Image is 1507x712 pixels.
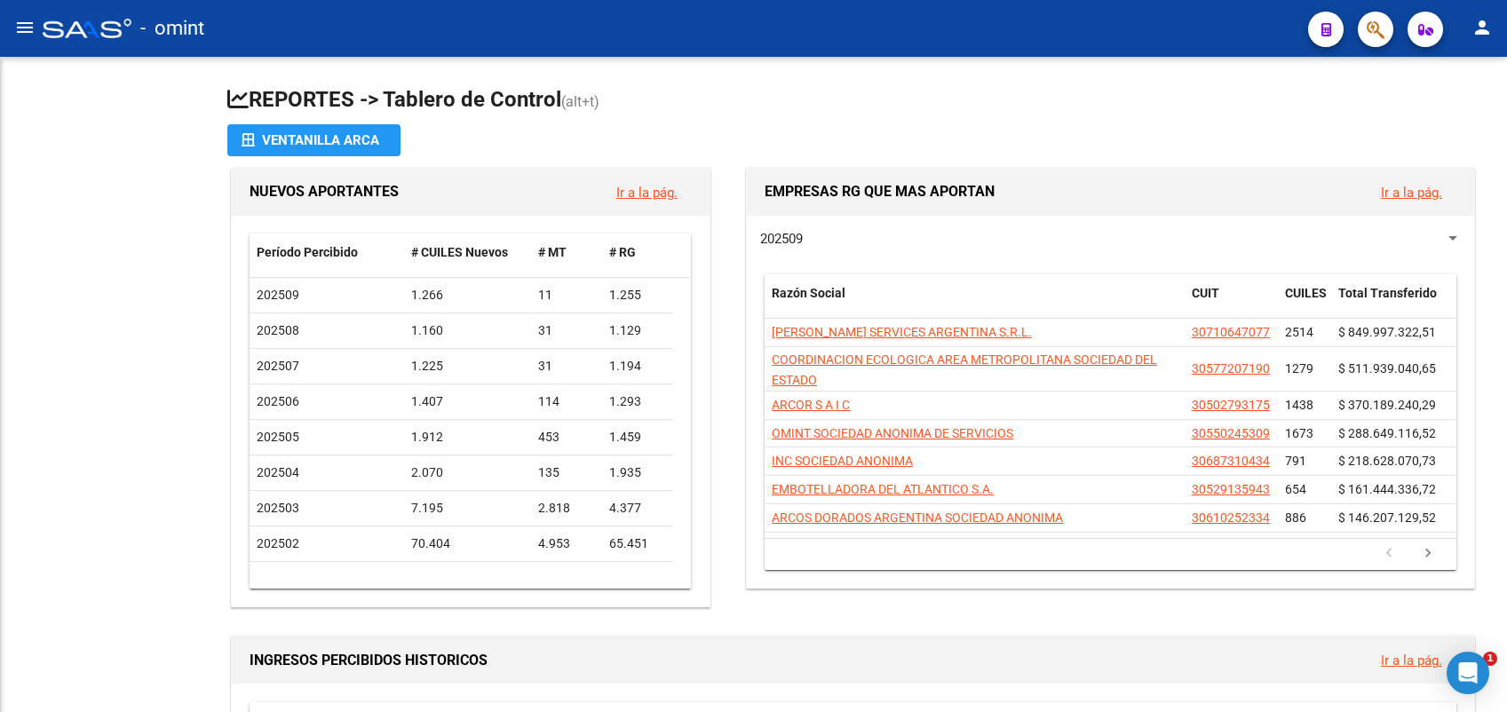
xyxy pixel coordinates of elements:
span: INC SOCIEDAD ANONIMA [772,454,913,468]
div: Open Intercom Messenger [1447,652,1489,694]
div: 1.459 [609,427,666,447]
div: 1.935 [609,463,666,483]
span: $ 288.649.116,52 [1338,426,1436,440]
span: NUEVOS APORTANTES [250,183,399,200]
span: 202508 [257,323,299,337]
datatable-header-cell: Período Percibido [250,233,404,272]
span: ARCOS DORADOS ARGENTINA SOCIEDAD ANONIMA [772,510,1063,525]
div: 2.070 [411,463,525,483]
span: 202507 [257,359,299,373]
span: $ 161.444.336,72 [1338,482,1436,496]
div: 7.195 [411,498,525,518]
div: 135 [538,463,595,483]
datatable-header-cell: Razón Social [765,274,1185,333]
div: 1.225 [411,356,525,376]
div: 1.293 [609,392,666,412]
mat-icon: menu [14,17,36,38]
span: CUILES [1285,286,1327,300]
div: 1.129 [609,320,666,341]
span: $ 146.207.129,52 [1338,510,1436,525]
div: 31 [538,356,595,376]
span: 886 [1285,510,1306,525]
a: Ir a la pág. [1381,185,1442,201]
span: 202502 [257,536,299,550]
datatable-header-cell: # MT [531,233,602,272]
span: - omint [140,9,204,48]
span: 30687310434 [1192,454,1270,468]
span: EMPRESAS RG QUE MAS APORTAN [765,183,995,200]
button: Ir a la pág. [1367,644,1456,676]
span: Razón Social [772,286,845,300]
span: [PERSON_NAME] SERVICES ARGENTINA S.R.L. [772,325,1032,339]
button: Ir a la pág. [602,176,692,209]
span: 30577207190 [1192,361,1270,376]
h1: REPORTES -> Tablero de Control [227,85,1479,116]
span: # RG [609,245,636,259]
span: Período Percibido [257,245,358,259]
div: 2.818 [538,498,595,518]
mat-icon: person [1471,17,1493,38]
a: go to next page [1411,544,1445,564]
span: $ 511.939.040,65 [1338,361,1436,376]
div: 4.377 [609,498,666,518]
span: $ 849.997.322,51 [1338,325,1436,339]
datatable-header-cell: CUILES [1278,274,1331,333]
button: Ventanilla ARCA [227,124,401,156]
span: EMBOTELLADORA DEL ATLANTICO S.A. [772,482,994,496]
span: # CUILES Nuevos [411,245,508,259]
span: 791 [1285,454,1306,468]
span: Total Transferido [1338,286,1437,300]
div: 70.404 [411,534,525,554]
div: 1.255 [609,285,666,305]
span: 654 [1285,482,1306,496]
button: Ir a la pág. [1367,176,1456,209]
datatable-header-cell: # CUILES Nuevos [404,233,532,272]
span: 30529135943 [1192,482,1270,496]
div: 1.160 [411,320,525,341]
span: CUIT [1192,286,1219,300]
span: 1279 [1285,361,1313,376]
a: Ir a la pág. [1381,653,1442,668]
a: go to previous page [1372,544,1406,564]
span: OMINT SOCIEDAD ANONIMA DE SERVICIOS [772,426,1013,440]
a: Ir a la pág. [616,185,678,201]
span: 30502793175 [1192,398,1270,412]
div: 1.266 [411,285,525,305]
span: $ 218.628.070,73 [1338,454,1436,468]
span: ARCOR S A I C [772,398,850,412]
span: INGRESOS PERCIBIDOS HISTORICOS [250,652,488,668]
span: # MT [538,245,567,259]
div: 1.407 [411,392,525,412]
span: 30610252334 [1192,510,1270,525]
span: 1673 [1285,426,1313,440]
div: 11 [538,285,595,305]
span: 202504 [257,465,299,479]
div: Ventanilla ARCA [242,124,386,156]
div: 31 [538,320,595,341]
span: 1 [1483,652,1497,666]
span: 202503 [257,501,299,515]
div: 453 [538,427,595,447]
span: 202509 [257,288,299,302]
div: 114 [538,392,595,412]
div: 1.912 [411,427,525,447]
span: 202506 [257,394,299,408]
datatable-header-cell: # RG [602,233,673,272]
span: (alt+t) [561,93,599,110]
datatable-header-cell: CUIT [1185,274,1278,333]
span: 2514 [1285,325,1313,339]
span: 30550245309 [1192,426,1270,440]
datatable-header-cell: Total Transferido [1331,274,1455,333]
div: 1.194 [609,356,666,376]
span: 1438 [1285,398,1313,412]
span: 30710647077 [1192,325,1270,339]
div: 4.953 [538,534,595,554]
span: 202509 [760,231,803,247]
span: 202505 [257,430,299,444]
div: 65.451 [609,534,666,554]
span: $ 370.189.240,29 [1338,398,1436,412]
span: COORDINACION ECOLOGICA AREA METROPOLITANA SOCIEDAD DEL ESTADO [772,352,1157,387]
